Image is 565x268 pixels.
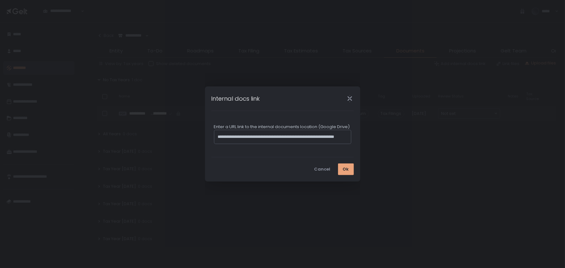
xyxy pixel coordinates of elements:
div: Enter a URL link to the internal documents location (Google Drive) [214,124,351,130]
h1: Internal docs link [211,94,260,103]
button: Cancel [310,163,335,175]
div: Close [340,95,360,102]
div: Ok [343,166,349,172]
button: Ok [338,163,354,175]
div: Cancel [314,166,331,172]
